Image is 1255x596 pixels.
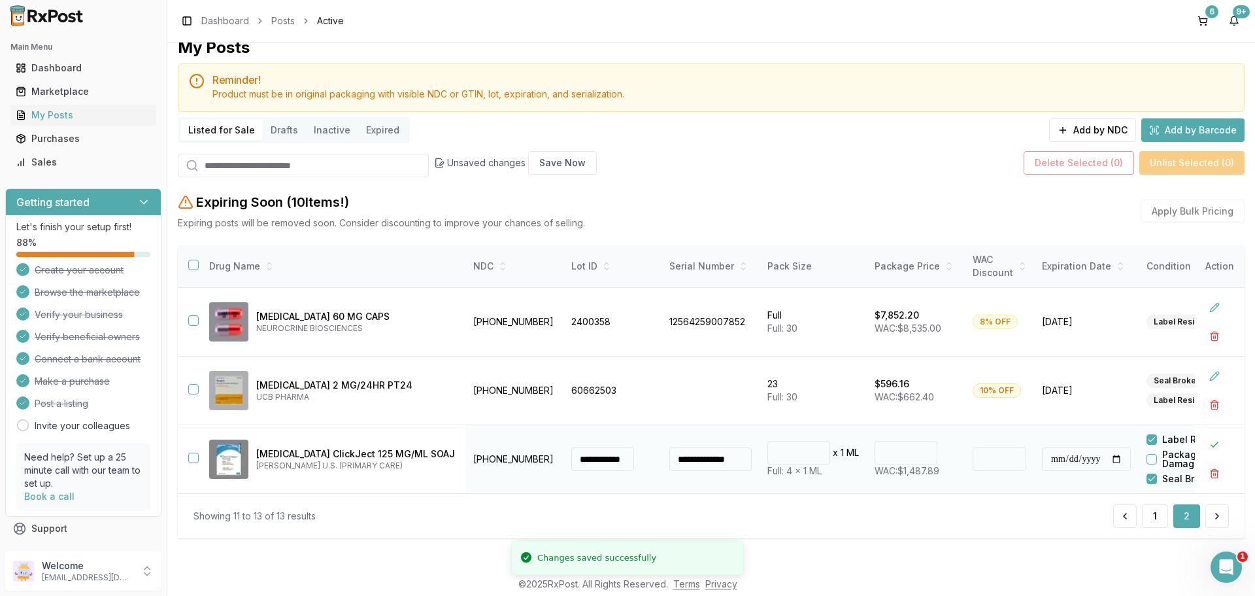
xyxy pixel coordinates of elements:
div: Label Residue [1146,315,1216,329]
label: Seal Broken [1162,474,1217,483]
p: x [833,446,838,459]
p: 1 [841,446,844,459]
div: Showing 11 to 13 of 13 results [193,510,316,523]
span: WAC: $662.40 [875,391,934,402]
div: Unsaved changes [434,151,597,175]
div: Label Residue [1146,393,1216,408]
span: 88 % [16,236,37,249]
iframe: Intercom live chat [1211,552,1242,583]
a: Sales [10,150,156,174]
button: Add by NDC [1049,118,1136,142]
th: Action [1195,245,1245,288]
p: [MEDICAL_DATA] 60 MG CAPS [256,310,455,323]
td: Full [760,288,867,357]
span: 1 [1237,552,1248,562]
div: Seal Broken [1146,374,1208,388]
span: WAC: $1,487.89 [875,465,939,476]
th: Pack Size [760,245,867,288]
button: Delete [1203,462,1226,485]
div: Package Price [875,260,957,273]
p: [MEDICAL_DATA] ClickJect 125 MG/ML SOAJ [256,447,455,461]
button: Support [5,517,161,540]
span: Full: 4 x 1 ML [767,465,822,476]
td: 23 [760,357,867,425]
a: 6 [1192,10,1213,31]
p: $7,852.20 [875,309,919,322]
span: Full: 30 [767,391,797,402]
button: Listed for Sale [180,120,263,141]
div: NDC [473,260,556,273]
button: Marketplace [5,81,161,102]
button: Drafts [263,120,306,141]
a: Purchases [10,127,156,150]
div: Marketplace [16,85,151,98]
td: [PHONE_NUMBER] [465,425,563,494]
p: Let's finish your setup first! [16,220,150,234]
div: Serial Number [669,260,752,273]
button: Feedback [5,540,161,564]
a: Dashboard [201,14,249,27]
td: [PHONE_NUMBER] [465,288,563,357]
div: My Posts [16,109,151,122]
button: Edit [1203,364,1226,388]
span: [DATE] [1042,384,1131,397]
p: UCB PHARMA [256,392,455,402]
p: ML [846,446,859,459]
span: WAC: $8,535.00 [875,323,941,334]
button: My Posts [5,105,161,126]
div: Product must be in original packaging with visible NDC or GTIN, lot, expiration, and serialization. [212,88,1233,101]
button: 9+ [1224,10,1245,31]
button: Add by Barcode [1141,118,1245,142]
img: RxPost Logo [5,5,89,26]
label: Package Damaged [1162,450,1237,468]
a: Invite your colleagues [35,419,130,432]
span: Verify your business [35,308,123,321]
a: Posts [271,14,295,27]
div: Drug Name [209,260,455,273]
p: [MEDICAL_DATA] 2 MG/24HR PT24 [256,379,455,392]
p: Welcome [42,559,133,572]
p: [PERSON_NAME] U.S. (PRIMARY CARE) [256,461,455,471]
a: Dashboard [10,56,156,80]
div: Dashboard [16,61,151,75]
span: Post a listing [35,397,88,410]
button: Delete [1203,393,1226,417]
th: Condition [1139,245,1237,288]
img: Neupro 2 MG/24HR PT24 [209,371,248,410]
a: 1 [1142,504,1168,528]
div: Purchases [16,132,151,145]
div: 8% OFF [973,315,1018,329]
a: Privacy [705,578,737,589]
button: Edit [1203,296,1226,319]
p: Need help? Set up a 25 minute call with our team to set up. [24,451,142,490]
span: Active [317,14,344,27]
div: Lot ID [571,260,654,273]
span: Connect a bank account [35,353,141,366]
p: Expiring posts will be removed soon. Consider discounting to improve your chances of selling. [178,217,585,230]
button: Close [1203,433,1226,457]
a: Book a call [24,491,75,502]
div: Expiration Date [1042,260,1131,273]
button: Sales [5,152,161,173]
span: Browse the marketplace [35,286,140,299]
span: Make a purchase [35,375,110,388]
td: 2400358 [563,288,661,357]
button: Delete [1203,324,1226,348]
span: Full: 30 [767,323,797,334]
img: Orencia ClickJect 125 MG/ML SOAJ [209,440,248,479]
nav: breadcrumb [201,14,344,27]
span: Feedback [31,546,76,559]
a: Marketplace [10,80,156,103]
img: User avatar [13,561,34,582]
p: $596.16 [875,377,909,391]
span: Create your account [35,264,124,277]
div: WAC Discount [973,253,1026,279]
p: [EMAIL_ADDRESS][DOMAIN_NAME] [42,572,133,583]
h2: Main Menu [10,42,156,52]
div: My Posts [178,37,250,58]
label: Label Residue [1162,435,1228,444]
td: [PHONE_NUMBER] [465,357,563,425]
h3: Getting started [16,194,90,210]
h5: Reminder! [212,75,1233,85]
button: Inactive [306,120,358,141]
